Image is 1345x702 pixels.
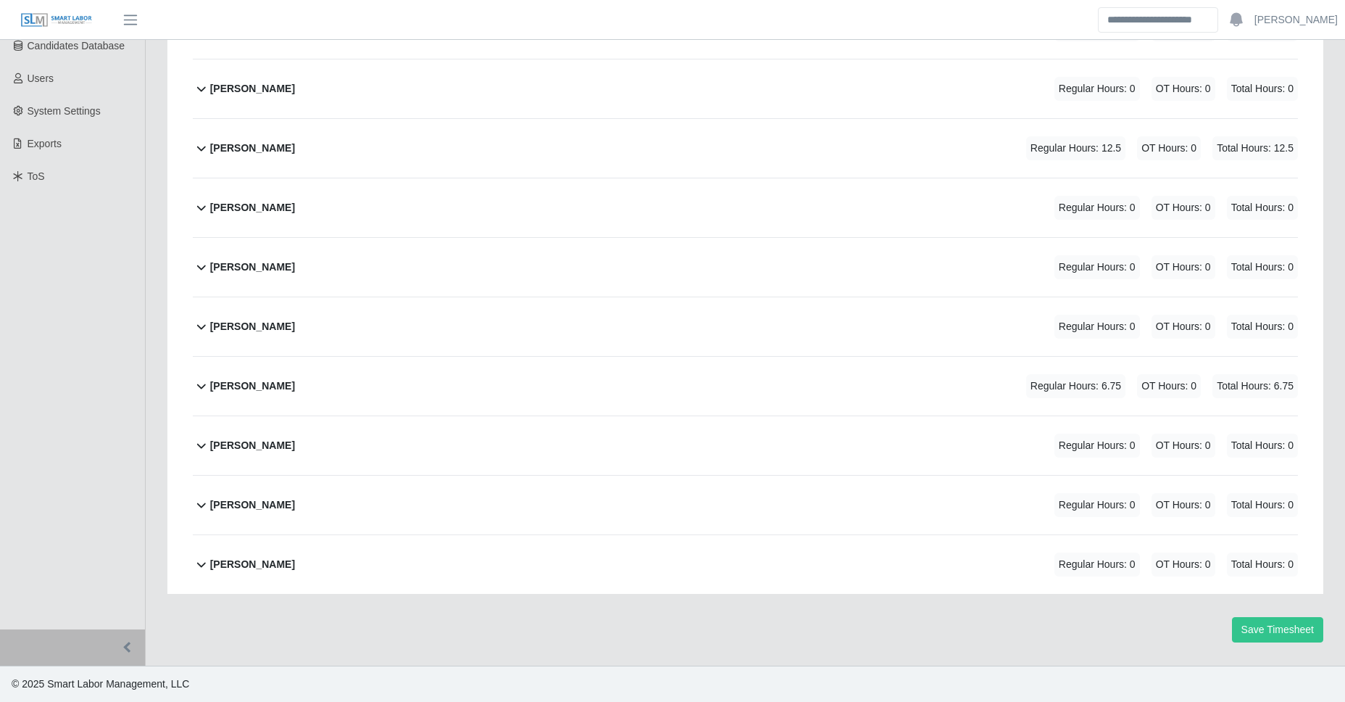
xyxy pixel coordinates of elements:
[1152,434,1215,458] span: OT Hours: 0
[1152,255,1215,279] span: OT Hours: 0
[1054,315,1140,339] span: Regular Hours: 0
[1227,315,1298,339] span: Total Hours: 0
[193,476,1298,534] button: [PERSON_NAME] Regular Hours: 0 OT Hours: 0 Total Hours: 0
[1098,7,1218,33] input: Search
[193,119,1298,178] button: [PERSON_NAME] Regular Hours: 12.5 OT Hours: 0 Total Hours: 12.5
[20,12,93,28] img: SLM Logo
[1212,374,1298,398] span: Total Hours: 6.75
[193,59,1298,118] button: [PERSON_NAME] Regular Hours: 0 OT Hours: 0 Total Hours: 0
[1227,77,1298,101] span: Total Hours: 0
[1152,553,1215,577] span: OT Hours: 0
[1232,617,1323,643] button: Save Timesheet
[193,178,1298,237] button: [PERSON_NAME] Regular Hours: 0 OT Hours: 0 Total Hours: 0
[210,81,295,96] b: [PERSON_NAME]
[1054,493,1140,517] span: Regular Hours: 0
[28,40,125,51] span: Candidates Database
[210,497,295,513] b: [PERSON_NAME]
[1054,255,1140,279] span: Regular Hours: 0
[28,138,62,149] span: Exports
[28,105,101,117] span: System Settings
[1227,196,1298,220] span: Total Hours: 0
[28,73,54,84] span: Users
[210,438,295,453] b: [PERSON_NAME]
[1137,136,1201,160] span: OT Hours: 0
[1026,374,1125,398] span: Regular Hours: 6.75
[210,141,295,156] b: [PERSON_NAME]
[193,238,1298,297] button: [PERSON_NAME] Regular Hours: 0 OT Hours: 0 Total Hours: 0
[1227,255,1298,279] span: Total Hours: 0
[1054,196,1140,220] span: Regular Hours: 0
[1152,315,1215,339] span: OT Hours: 0
[1137,374,1201,398] span: OT Hours: 0
[193,357,1298,416] button: [PERSON_NAME] Regular Hours: 6.75 OT Hours: 0 Total Hours: 6.75
[193,535,1298,594] button: [PERSON_NAME] Regular Hours: 0 OT Hours: 0 Total Hours: 0
[1152,493,1215,517] span: OT Hours: 0
[193,297,1298,356] button: [PERSON_NAME] Regular Hours: 0 OT Hours: 0 Total Hours: 0
[1026,136,1125,160] span: Regular Hours: 12.5
[210,557,295,572] b: [PERSON_NAME]
[210,260,295,275] b: [PERSON_NAME]
[1054,77,1140,101] span: Regular Hours: 0
[1152,77,1215,101] span: OT Hours: 0
[210,379,295,394] b: [PERSON_NAME]
[1227,434,1298,458] span: Total Hours: 0
[193,416,1298,475] button: [PERSON_NAME] Regular Hours: 0 OT Hours: 0 Total Hours: 0
[1227,553,1298,577] span: Total Hours: 0
[1254,12,1338,28] a: [PERSON_NAME]
[1054,434,1140,458] span: Regular Hours: 0
[1054,553,1140,577] span: Regular Hours: 0
[1212,136,1298,160] span: Total Hours: 12.5
[1152,196,1215,220] span: OT Hours: 0
[210,319,295,334] b: [PERSON_NAME]
[28,170,45,182] span: ToS
[1227,493,1298,517] span: Total Hours: 0
[12,678,189,690] span: © 2025 Smart Labor Management, LLC
[210,200,295,215] b: [PERSON_NAME]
